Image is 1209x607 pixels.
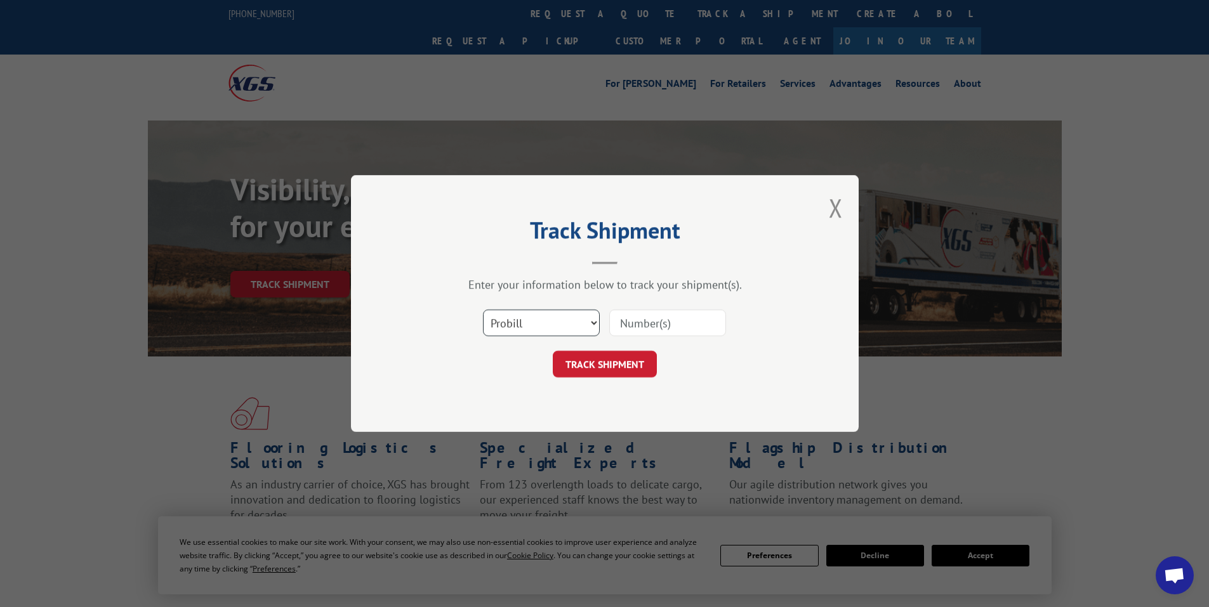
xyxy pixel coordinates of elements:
button: Close modal [829,191,843,225]
input: Number(s) [609,310,726,336]
button: TRACK SHIPMENT [553,351,657,377]
div: Enter your information below to track your shipment(s). [414,277,795,292]
h2: Track Shipment [414,221,795,245]
a: Open chat [1156,556,1194,594]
